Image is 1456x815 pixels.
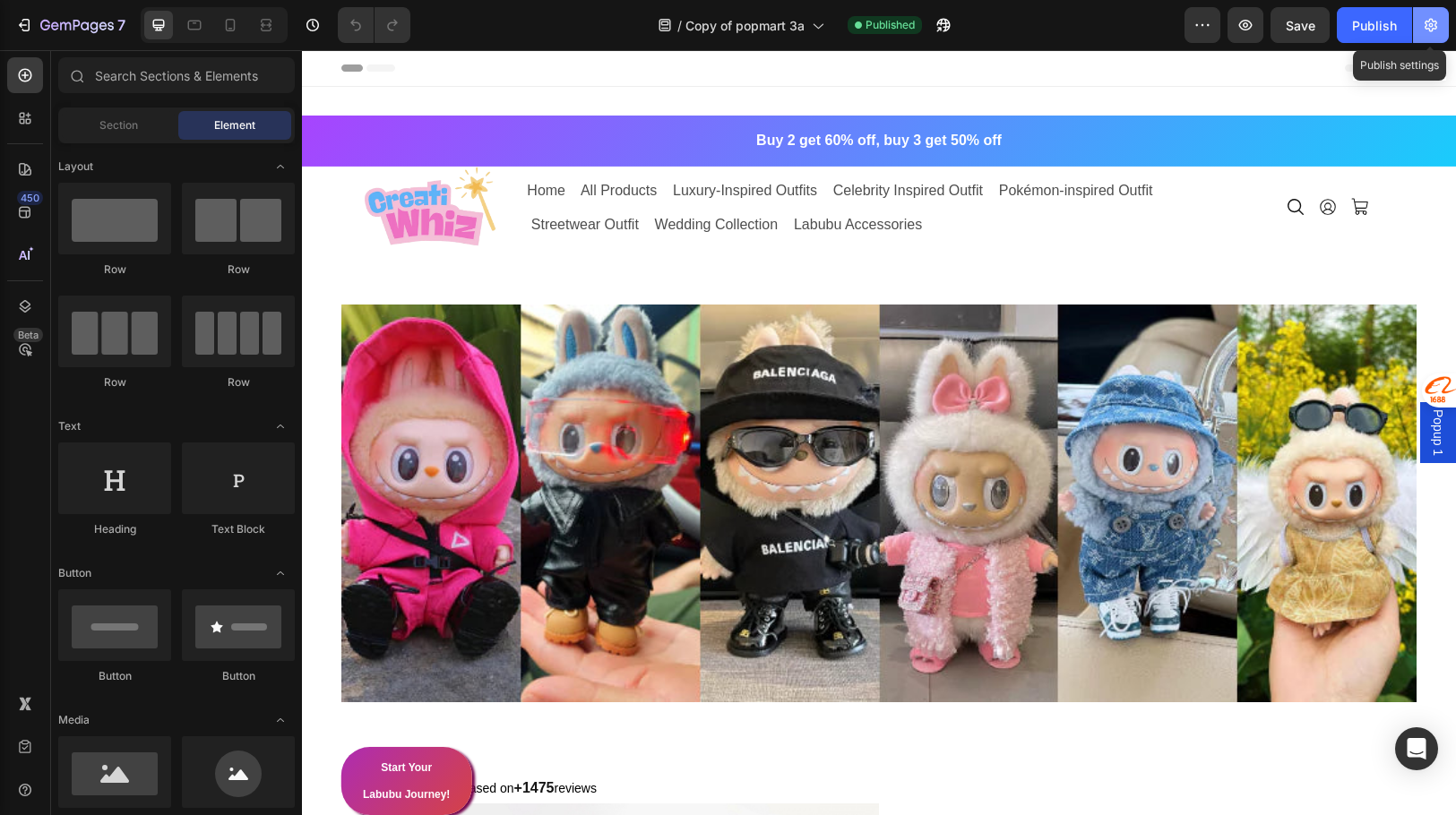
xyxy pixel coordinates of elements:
div: Publish [1352,16,1397,35]
span: Home All Products Luxury-Inspired Outfits Celebrity Inspired Outfit Pokémon-inspired Outfit Stree... [225,133,858,182]
div: Button [182,668,295,684]
div: Row [182,262,295,278]
div: Row [58,374,171,390]
button: <p><span style="font-size:12px;">Start Your&nbsp;</span><br><span style="font-size:12px;">Labubu ... [39,697,169,765]
div: Heading [58,521,171,537]
span: Toggle open [266,559,295,588]
input: Search Sections & Elements [58,57,295,93]
span: Section [99,117,138,133]
span: Text [58,418,81,434]
div: 450 [17,191,43,205]
span: / [677,16,682,35]
span: Start Your [79,711,130,724]
span: Toggle open [266,152,295,181]
span: Toggle open [266,706,295,734]
div: Text Block [182,521,295,537]
div: Row [182,374,295,390]
span: Media [58,712,90,728]
img: gempages_514502434173748208-fa428bd4-9560-4140-a923-86453812440c.webp [39,254,1115,652]
iframe: Design area [302,50,1456,815]
span: Published [866,17,915,33]
button: Save [1271,7,1330,43]
strong: Buy 2 get 60% off, buy 3 get 50% off [454,82,700,98]
div: Open Intercom Messenger [1395,727,1438,770]
div: Row [58,262,171,278]
span: Popup 1 [1127,359,1145,406]
img: gempages_514502434173748208-f56bc97f-37ca-4309-8394-48483cb3cedd.webp [61,116,195,197]
div: Undo/Redo [338,7,410,43]
p: 7 [117,14,125,36]
div: Beta [13,328,43,342]
span: Copy of popmart 3a [685,16,805,35]
span: Layout [58,159,93,175]
span: Labubu Journey! [61,738,148,751]
span: Element [214,117,255,133]
div: Button [58,668,171,684]
span: Toggle open [266,412,295,441]
button: Publish [1337,7,1412,43]
button: 7 [7,7,134,43]
span: Save [1286,18,1315,33]
span: Button [58,565,91,581]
